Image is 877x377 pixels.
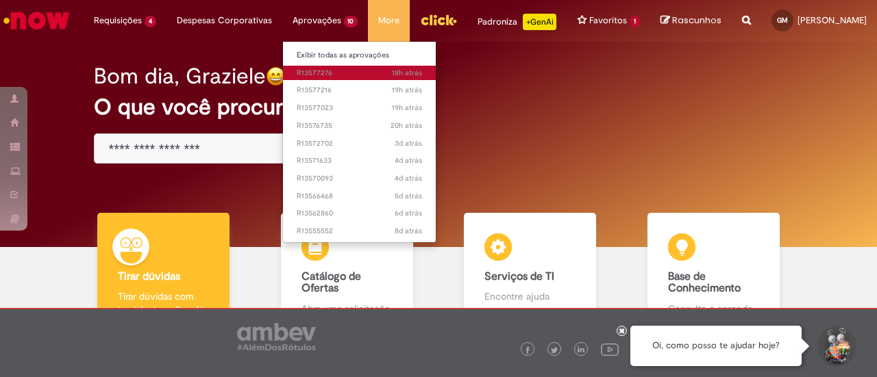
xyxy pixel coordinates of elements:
span: 3d atrás [395,138,422,148]
b: Serviços de TI [484,270,554,283]
img: logo_footer_linkedin.png [578,346,584,354]
span: R13570093 [297,173,423,184]
span: R13577276 [297,68,423,79]
a: Aberto R13576735 : [283,118,436,133]
b: Tirar dúvidas [118,270,180,283]
img: happy-face.png [266,66,286,86]
span: R13566468 [297,191,423,202]
time: 29/09/2025 14:22:47 [392,85,422,95]
img: ServiceNow [1,7,72,34]
span: 10 [344,16,358,27]
time: 24/09/2025 12:36:29 [395,208,422,218]
time: 27/09/2025 09:30:12 [395,138,422,148]
span: Despesas Corporativas [177,14,272,27]
span: R13577216 [297,85,423,96]
span: R13555552 [297,226,423,237]
img: click_logo_yellow_360x200.png [420,10,457,30]
span: 6d atrás [395,208,422,218]
p: Tirar dúvidas com Lupi Assist e Gen Ai [118,289,209,317]
time: 26/09/2025 11:24:17 [395,173,422,183]
h2: Bom dia, Graziele [94,64,266,88]
a: Aberto R13570093 : [283,171,436,186]
span: 1 [630,16,640,27]
a: Aberto R13562860 : [283,206,436,221]
span: Favoritos [589,14,627,27]
time: 29/09/2025 13:52:53 [392,103,422,113]
span: Aprovações [293,14,341,27]
img: logo_footer_facebook.png [524,347,531,354]
ul: Aprovações [282,41,437,243]
span: 4d atrás [395,155,422,166]
span: 18h atrás [392,68,422,78]
time: 26/09/2025 16:32:06 [395,155,422,166]
span: R13562860 [297,208,423,219]
p: Abra uma solicitação [301,302,393,315]
a: Aberto R13577276 : [283,66,436,81]
a: Aberto R13577216 : [283,83,436,98]
time: 22/09/2025 14:31:49 [395,226,422,236]
time: 29/09/2025 13:03:13 [391,120,422,131]
time: 25/09/2025 12:39:10 [395,191,422,201]
a: Aberto R13577023 : [283,101,436,116]
p: Encontre ajuda [484,289,576,303]
button: Iniciar Conversa de Suporte [815,326,856,367]
a: Exibir todas as aprovações [283,48,436,63]
a: Tirar dúvidas Tirar dúvidas com Lupi Assist e Gen Ai [72,213,256,331]
a: Aberto R13572702 : [283,136,436,151]
a: Catálogo de Ofertas Abra uma solicitação [256,213,439,331]
span: 4 [145,16,156,27]
span: 8d atrás [395,226,422,236]
img: logo_footer_twitter.png [551,347,558,354]
span: GM [777,16,788,25]
span: More [378,14,399,27]
a: Aberto R13555552 : [283,224,436,239]
a: Aberto R13566468 : [283,189,436,204]
span: 5d atrás [395,191,422,201]
span: Rascunhos [672,14,721,27]
span: R13571633 [297,155,423,166]
span: R13572702 [297,138,423,149]
a: Aberto R13571633 : [283,153,436,168]
div: Padroniza [478,14,556,30]
b: Catálogo de Ofertas [301,270,361,296]
span: Requisições [94,14,142,27]
b: Base de Conhecimento [668,270,741,296]
a: Serviços de TI Encontre ajuda [438,213,622,331]
span: 20h atrás [391,120,422,131]
p: Consulte e aprenda [668,302,759,315]
span: 4d atrás [395,173,422,183]
img: logo_footer_youtube.png [601,340,619,358]
time: 29/09/2025 14:29:33 [392,68,422,78]
h2: O que você procura hoje? [94,95,782,119]
div: Oi, como posso te ajudar hoje? [630,326,802,366]
span: [PERSON_NAME] [798,14,867,26]
a: Base de Conhecimento Consulte e aprenda [622,213,806,331]
span: 19h atrás [392,85,422,95]
img: logo_footer_ambev_rotulo_gray.png [237,323,316,350]
a: Rascunhos [660,14,721,27]
p: +GenAi [523,14,556,30]
span: 19h atrás [392,103,422,113]
span: R13576735 [297,120,423,131]
span: R13577023 [297,103,423,114]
